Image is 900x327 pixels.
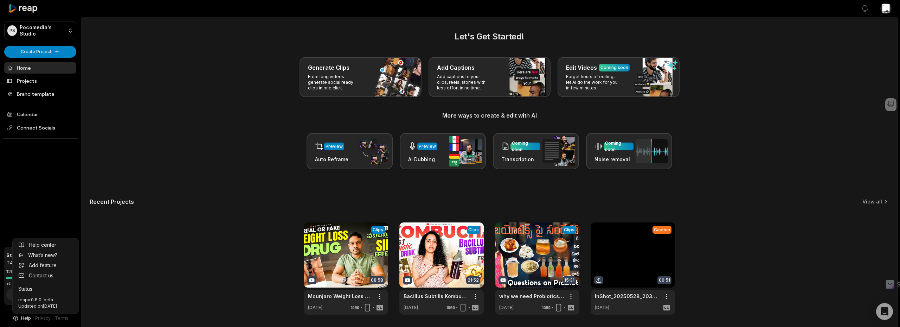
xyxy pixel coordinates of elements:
[18,303,73,309] div: Updated on [DATE]
[566,63,597,72] h3: Edit Videos
[15,284,76,294] h4: Status
[35,315,51,321] a: Privacy
[595,293,660,300] a: InShot_20250528_203459213
[12,315,31,321] button: Help
[408,156,437,163] h3: AI Dubbing
[600,64,628,71] div: Coming soon
[4,75,76,87] a: Projects
[6,268,74,275] div: 1200 remaining minutes
[18,297,73,303] div: reap v.0.8.0-beta
[4,46,76,58] button: Create Project
[55,315,69,321] a: Terms
[594,156,634,163] h3: Noise removal
[29,272,53,279] span: Contact us
[404,293,468,300] a: Bacillus Subtilis Kombucha: The Best Probiotic Fizzy Drink for Gut Health | @TeluguSupermoms
[356,138,388,165] img: auto_reframe.png
[862,198,882,205] a: View all
[20,24,65,37] p: Pocomedia's Studio
[512,140,539,153] div: Coming soon
[308,293,373,300] a: Mounjaro Weight Loss Drug : Real or Fake | Side Effects | Impact on Gut Health @MrMadhav
[29,262,57,269] span: Add feature
[4,121,76,134] span: Connect Socials
[605,140,632,153] div: Coming soon
[419,143,436,150] div: Preview
[876,303,893,320] div: Open Intercom Messenger
[6,251,67,266] span: Studio (AppSumo T4) Plan!
[636,139,668,163] img: noise_removal.png
[6,281,74,287] div: *Usage resets on [DATE]
[315,156,348,163] h3: Auto Reframe
[308,74,362,91] p: From long videos generate social ready clips in one click.
[29,241,56,249] span: Help center
[7,25,17,36] div: PS
[326,143,343,150] div: Preview
[449,136,482,166] img: ai_dubbing.png
[4,62,76,74] a: Home
[90,30,889,43] h2: Let's Get Started!
[21,315,31,321] span: Help
[90,198,134,205] h2: Recent Projects
[501,156,540,163] h3: Transcription
[542,136,575,166] img: transcription.png
[566,74,621,91] p: Forget hours of editing, let AI do the work for you in few minutes.
[4,88,76,100] a: Brand template
[6,289,74,301] button: Upgrade Tier
[437,74,491,91] p: Add captions to your clips, reels, stories with less effort in no time.
[12,238,79,314] div: Help
[437,63,475,72] h3: Add Captions
[90,111,889,120] h3: More ways to create & edit with AI
[499,293,564,300] a: why we need Probiotics? [PERSON_NAME], Kimchi, Kombucha, Sauerkraut, Milk Kefir, Water Kefir, Wha...
[308,63,349,72] h3: Generate Clips
[4,108,76,120] a: Calendar
[28,251,57,259] span: What’s new?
